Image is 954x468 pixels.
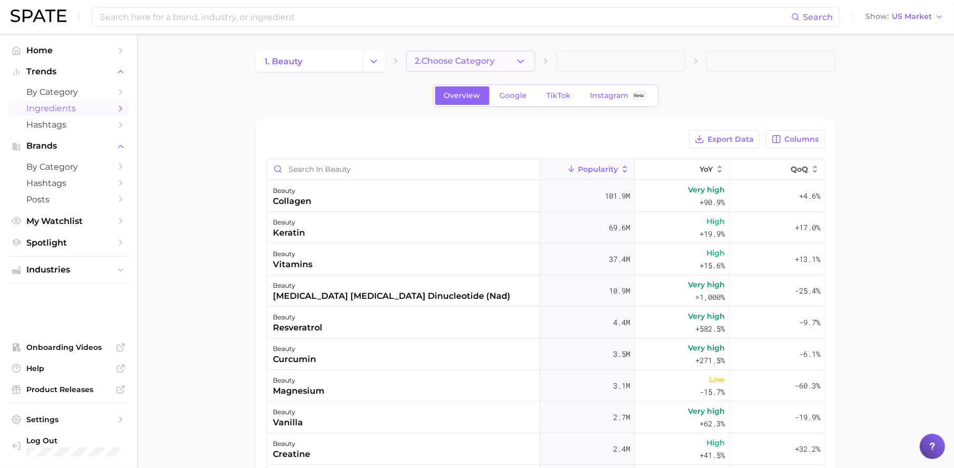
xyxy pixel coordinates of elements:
span: -60.3% [795,379,821,392]
span: Very high [689,342,725,354]
button: beautymagnesium3.1mLow-15.7%-60.3% [267,370,824,402]
span: 10.9m [609,285,631,297]
span: TikTok [547,91,571,100]
span: High [707,247,725,259]
span: Search [803,12,833,22]
a: My Watchlist [8,213,129,229]
div: beauty [273,343,317,355]
span: Settings [26,415,111,424]
div: creatine [273,448,311,461]
span: YoY [700,165,713,173]
a: Log out. Currently logged in with e-mail danielle@spate.nyc. [8,433,129,460]
a: Help [8,360,129,376]
div: resveratrol [273,321,323,334]
input: Search in beauty [267,159,539,179]
span: Instagram [591,91,629,100]
div: beauty [273,406,303,418]
span: by Category [26,87,111,97]
span: +32.2% [795,443,821,455]
a: Hashtags [8,116,129,133]
span: -9.7% [800,316,821,329]
a: TikTok [538,86,580,105]
button: beautyvanilla2.7mVery high+62.3%-19.9% [267,402,824,433]
span: Very high [689,310,725,323]
button: beautycollagen101.9mVery high+90.9%+4.6% [267,180,824,212]
span: US Market [892,14,932,19]
span: +4.6% [800,190,821,202]
span: Home [26,45,111,55]
a: Posts [8,191,129,208]
span: Very high [689,278,725,291]
span: QoQ [791,165,808,173]
button: ShowUS Market [863,10,946,24]
a: Product Releases [8,382,129,397]
span: -15.7% [700,386,725,398]
a: by Category [8,84,129,100]
button: Industries [8,262,129,278]
div: curcumin [273,353,317,366]
button: 2.Choose Category [406,51,535,72]
span: Help [26,364,111,373]
span: Popularity [578,165,618,173]
button: Popularity [540,159,635,180]
span: +90.9% [700,196,725,209]
span: 3.1m [614,379,631,392]
span: Spotlight [26,238,111,248]
span: Hashtags [26,120,111,130]
button: Change Category [362,51,385,72]
a: InstagramBeta [582,86,656,105]
a: Home [8,42,129,58]
span: +62.3% [700,417,725,430]
span: Show [866,14,889,19]
div: collagen [273,195,312,208]
span: by Category [26,162,111,172]
span: >1,000% [696,292,725,302]
span: My Watchlist [26,216,111,226]
button: Brands [8,138,129,154]
div: keratin [273,227,306,239]
span: +15.6% [700,259,725,272]
div: beauty [273,279,511,292]
div: beauty [273,248,313,260]
span: Low [710,373,725,386]
div: vanilla [273,416,303,429]
span: 101.9m [605,190,631,202]
span: Onboarding Videos [26,343,111,352]
span: +17.0% [795,221,821,234]
button: Columns [766,130,824,148]
span: -19.9% [795,411,821,424]
button: beautykeratin69.6mHigh+19.9%+17.0% [267,212,824,243]
a: Google [491,86,536,105]
a: by Category [8,159,129,175]
span: Industries [26,265,111,275]
button: beautyresveratrol4.4mVery high+582.5%-9.7% [267,307,824,338]
div: nicotinamide adenine dinucleotide (nad) [267,275,540,307]
span: 2.4m [614,443,631,455]
span: Hashtags [26,178,111,188]
span: 37.4m [609,253,631,266]
a: Onboarding Videos [8,339,129,355]
button: YoY [635,159,730,180]
span: Overview [444,91,480,100]
span: 4.4m [614,316,631,329]
a: Overview [435,86,489,105]
span: 2. Choose Category [415,56,495,66]
span: Google [500,91,527,100]
div: beauty [273,311,323,324]
button: beautycreatine2.4mHigh+41.5%+32.2% [267,433,824,465]
span: -25.4% [795,285,821,297]
span: +13.1% [795,253,821,266]
div: beauty [273,216,306,229]
button: beautyvitamins37.4mHigh+15.6%+13.1% [267,243,824,275]
span: Very high [689,405,725,417]
span: Beta [634,91,644,100]
a: 1. beauty [256,51,362,72]
span: Trends [26,67,111,76]
button: Export Data [689,130,760,148]
input: Search here for a brand, industry, or ingredient [99,8,791,26]
button: beautycurcumin3.5mVery high+271.5%-6.1% [267,338,824,370]
span: +271.5% [696,354,725,367]
span: +41.5% [700,449,725,462]
span: Posts [26,194,111,204]
a: Hashtags [8,175,129,191]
